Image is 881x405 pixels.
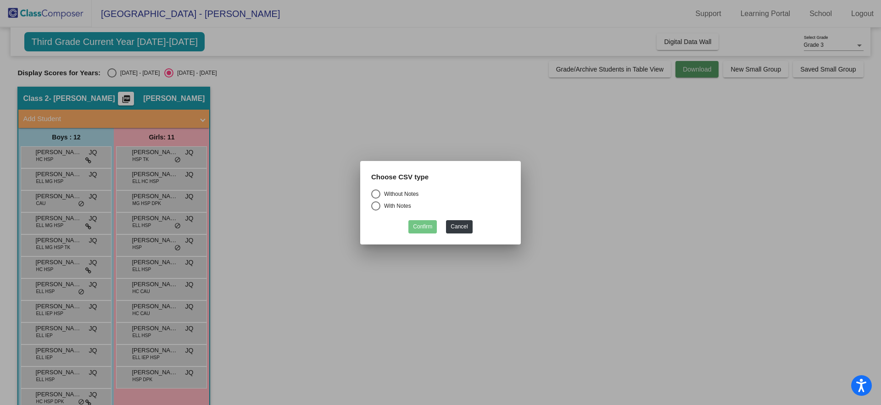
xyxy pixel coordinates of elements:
[408,220,437,233] button: Confirm
[380,201,411,210] div: With Notes
[380,189,418,198] div: Without Notes
[371,189,510,213] mat-radio-group: Select an option
[371,172,429,183] label: Choose CSV type
[446,220,472,233] button: Cancel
